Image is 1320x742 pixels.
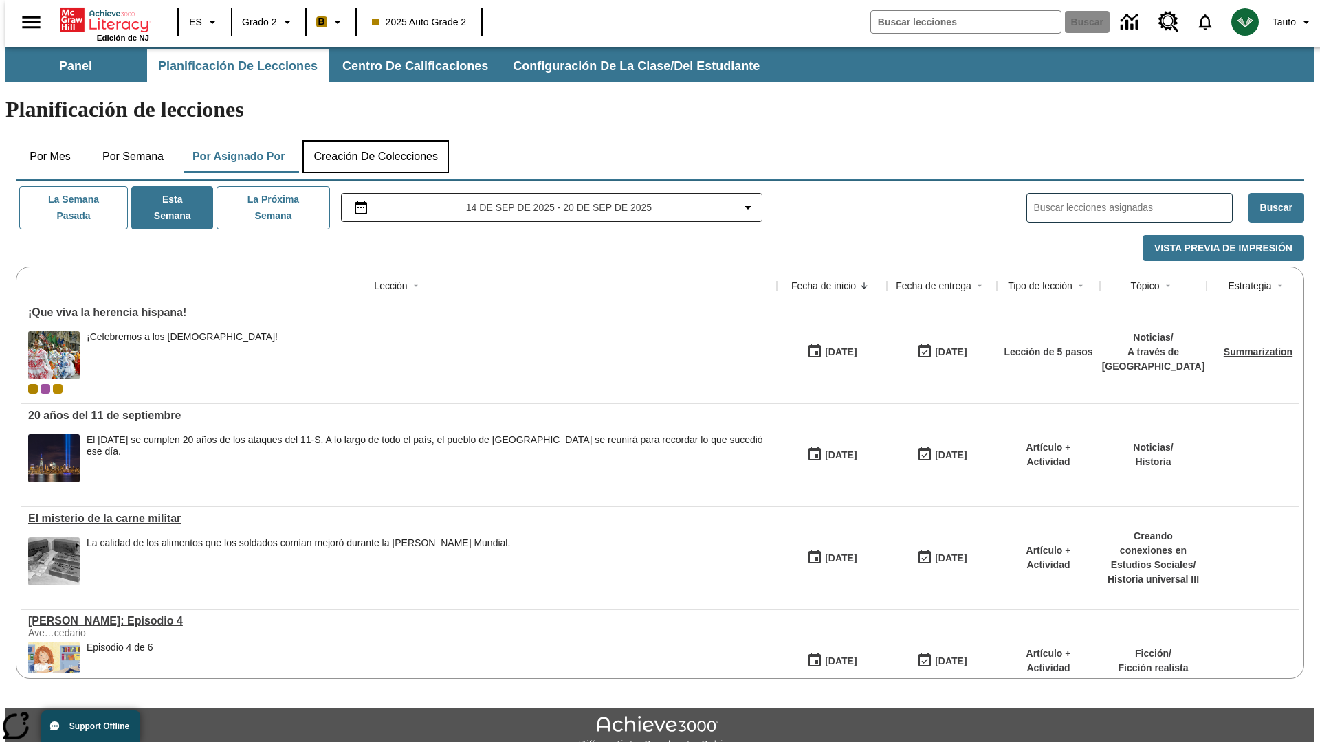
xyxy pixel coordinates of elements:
a: 20 años del 11 de septiembre, Lecciones [28,409,770,422]
span: ES [189,15,202,30]
button: Esta semana [131,186,213,229]
button: 09/14/25: Último día en que podrá accederse la lección [912,545,971,571]
button: Por semana [91,140,175,173]
a: Notificaciones [1187,4,1223,40]
div: ¡Celebremos a los hispanoamericanos! [87,331,278,379]
button: Sort [856,278,872,294]
div: Subbarra de navegación [5,47,1314,82]
span: B [318,13,325,30]
button: Vista previa de impresión [1143,235,1304,262]
span: 14 de sep de 2025 - 20 de sep de 2025 [466,201,652,215]
a: Summarization [1224,346,1292,357]
svg: Collapse Date Range Filter [740,199,756,216]
div: Tipo de lección [1008,279,1072,293]
img: Tributo con luces en la ciudad de Nueva York desde el Parque Estatal Liberty (Nueva Jersey) [28,434,80,482]
button: Escoja un nuevo avatar [1223,4,1267,40]
div: Episodio 4 de 6 [87,642,153,690]
button: 09/14/25: Primer día en que estuvo disponible la lección [802,545,861,571]
a: ¡Que viva la herencia hispana!, Lecciones [28,306,770,319]
div: ¡Celebremos a los [DEMOGRAPHIC_DATA]! [87,331,278,343]
button: Creación de colecciones [302,140,449,173]
h1: Planificación de lecciones [5,97,1314,122]
button: Perfil/Configuración [1267,10,1320,34]
a: El misterio de la carne militar , Lecciones [28,513,770,525]
img: Fotografía en blanco y negro que muestra cajas de raciones de comida militares con la etiqueta U.... [28,537,80,585]
div: El 11 de septiembre de 2021 se cumplen 20 años de los ataques del 11-S. A lo largo de todo el paí... [87,434,770,482]
p: Historia [1133,455,1173,469]
p: Noticias / [1102,330,1205,345]
button: Sort [971,278,988,294]
div: [DATE] [825,550,857,567]
a: Portada [60,6,149,34]
a: Elena Menope: Episodio 4, Lecciones [28,615,770,627]
p: Noticias / [1133,440,1173,455]
img: dos filas de mujeres hispanas en un desfile que celebra la cultura hispana. Las mujeres lucen col... [28,331,80,379]
button: Lenguaje: ES, Selecciona un idioma [183,10,227,34]
div: [DATE] [935,447,967,464]
button: Centro de calificaciones [331,49,499,82]
div: ¡Que viva la herencia hispana! [28,306,770,319]
button: Boost El color de la clase es anaranjado claro. Cambiar el color de la clase. [311,10,351,34]
button: 09/14/25: Último día en que podrá accederse la lección [912,648,971,674]
p: La calidad de los alimentos que los soldados comían mejoró durante la [PERSON_NAME] Mundial. [87,537,510,549]
p: Artículo + Actividad [1004,440,1093,469]
img: avatar image [1231,8,1259,36]
img: Elena está sentada en la mesa de clase, poniendo pegamento en un trozo de papel. Encima de la mes... [28,642,80,690]
span: Edición de NJ [97,34,149,42]
button: Sort [1272,278,1288,294]
div: 20 años del 11 de septiembre [28,409,770,422]
button: Sort [1072,278,1089,294]
div: OL 2025 Auto Grade 3 [41,384,50,394]
span: Grado 2 [242,15,277,30]
button: Seleccione el intervalo de fechas opción del menú [347,199,757,216]
p: A través de [GEOGRAPHIC_DATA] [1102,345,1205,374]
span: 2025 Auto Grade 2 [372,15,467,30]
div: Fecha de entrega [896,279,971,293]
div: Subbarra de navegación [5,49,772,82]
div: La calidad de los alimentos que los soldados comían mejoró durante la Segunda Guerra Mundial. [87,537,510,585]
button: Grado: Grado 2, Elige un grado [236,10,301,34]
div: Portada [60,5,149,42]
div: Tópico [1130,279,1159,293]
button: Configuración de la clase/del estudiante [502,49,771,82]
p: Artículo + Actividad [1004,543,1093,572]
a: Centro de recursos, Se abrirá en una pestaña nueva. [1150,3,1187,41]
button: 09/14/25: Primer día en que estuvo disponible la lección [802,442,861,468]
button: 09/14/25: Primer día en que estuvo disponible la lección [802,648,861,674]
div: Estrategia [1228,279,1271,293]
div: [DATE] [935,344,967,361]
button: Buscar [1248,193,1304,223]
span: Clase actual [28,384,38,394]
div: El [DATE] se cumplen 20 años de los ataques del 11-S. A lo largo de todo el país, el pueblo de [G... [87,434,770,458]
p: Creando conexiones en Estudios Sociales / [1107,529,1200,572]
input: Buscar campo [871,11,1061,33]
span: Tauto [1273,15,1296,30]
input: Buscar lecciones asignadas [1034,198,1232,218]
div: New 2025 class [53,384,63,394]
button: Support Offline [41,710,140,742]
a: Centro de información [1112,3,1150,41]
div: Fecha de inicio [791,279,856,293]
button: Planificación de lecciones [147,49,329,82]
p: Ficción / [1119,647,1189,661]
p: Lección de 5 pasos [1004,345,1092,359]
span: Support Offline [69,721,129,731]
div: [DATE] [825,447,857,464]
button: 09/15/25: Primer día en que estuvo disponible la lección [802,339,861,365]
p: Artículo + Actividad [1004,647,1093,675]
div: Episodio 4 de 6 [87,642,153,653]
div: [DATE] [825,653,857,670]
div: Lección [374,279,407,293]
div: Ave…cedario [28,627,234,638]
button: 09/14/25: Último día en que podrá accederse la lección [912,442,971,468]
button: La semana pasada [19,186,128,229]
p: Historia universal III [1107,572,1200,587]
button: La próxima semana [217,186,329,229]
div: [DATE] [825,344,857,361]
button: 09/21/25: Último día en que podrá accederse la lección [912,339,971,365]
